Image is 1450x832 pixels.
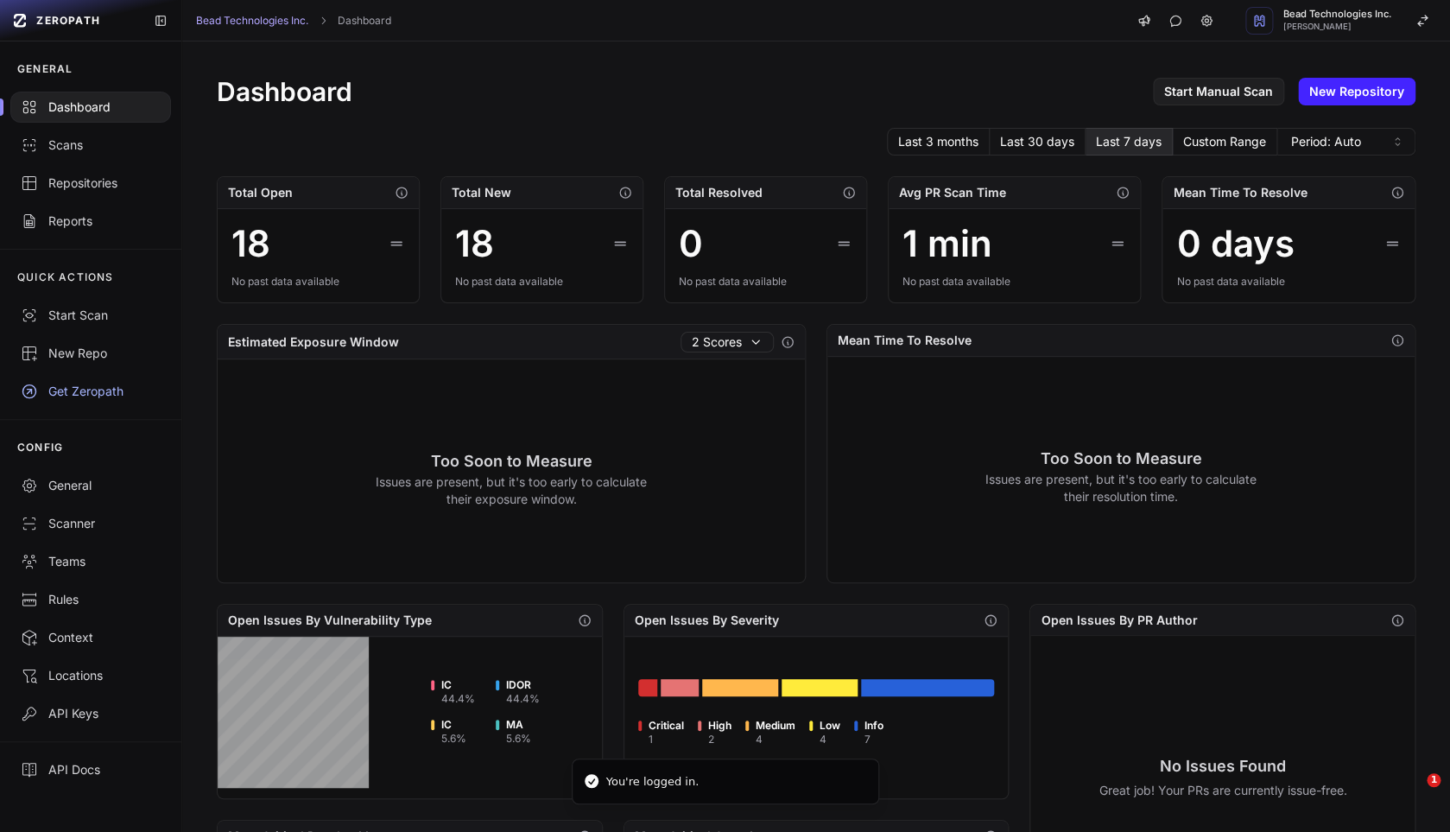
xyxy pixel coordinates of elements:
div: 5.6 % [441,732,466,746]
div: Scanner [21,515,161,532]
h3: Too Soon to Measure [375,449,647,473]
div: 0 days [1176,223,1294,264]
span: MA [506,718,531,732]
div: 7 [864,733,883,746]
div: 2 [708,733,731,746]
a: ZEROPATH [7,7,140,35]
div: No past data available [902,275,1127,289]
div: Start Scan [21,307,161,324]
div: Teams [21,553,161,570]
div: Context [21,629,161,646]
h2: Mean Time To Resolve [1173,184,1307,201]
div: Rules [21,591,161,608]
span: 1 [1427,773,1441,787]
div: No past data available [455,275,629,289]
span: Critical [649,719,684,733]
button: 2 Scores [681,332,774,352]
p: GENERAL [17,62,73,76]
h2: Total New [452,184,511,201]
p: CONFIG [17,441,63,454]
div: Go to issues list [702,679,778,696]
button: Last 3 months [887,128,990,156]
span: [PERSON_NAME] [1283,22,1391,31]
div: Reports [21,213,161,230]
div: 0 [679,223,703,264]
h2: Open Issues By Severity [635,612,779,629]
iframe: Intercom live chat [1391,773,1433,815]
span: High [708,719,731,733]
div: Get Zeropath [21,383,161,400]
div: General [21,477,161,494]
div: Dashboard [21,98,161,116]
p: Issues are present, but it's too early to calculate their exposure window. [375,473,647,508]
h1: Dashboard [217,76,352,107]
h2: Total Open [228,184,293,201]
span: IC [441,718,466,732]
div: No past data available [679,275,852,289]
h2: Avg PR Scan Time [899,184,1006,201]
h2: Total Resolved [675,184,763,201]
div: Go to issues list [861,679,994,696]
a: New Repository [1298,78,1415,105]
div: New Repo [21,345,161,362]
div: 44.4 % [441,692,475,706]
div: Go to issues list [638,679,657,696]
div: No past data available [231,275,405,289]
div: Repositories [21,175,161,192]
span: ZEROPATH [36,14,100,28]
p: Great job! Your PRs are currently issue-free. [1099,782,1346,799]
div: 1 [649,733,684,746]
div: 44.4 % [506,692,540,706]
button: Last 7 days [1086,128,1173,156]
div: Go to issues list [782,679,858,696]
div: You're logged in. [606,773,700,791]
h2: Open Issues By Vulnerability Type [228,612,432,629]
h2: Open Issues By PR Author [1041,612,1197,629]
a: Bead Technologies Inc. [196,14,308,28]
span: Medium [756,719,795,733]
p: QUICK ACTIONS [17,270,114,284]
div: 5.6 % [506,732,531,746]
div: 18 [455,223,494,264]
span: IC [441,678,475,692]
svg: caret sort, [1390,135,1404,149]
h3: Too Soon to Measure [985,447,1257,471]
a: Start Manual Scan [1153,78,1284,105]
div: 4 [820,733,840,746]
span: IDOR [506,678,540,692]
span: Period: Auto [1291,133,1361,150]
span: Info [864,719,883,733]
a: Dashboard [338,14,391,28]
div: No past data available [1176,275,1401,289]
div: 4 [756,733,795,746]
div: Go to issues list [661,679,699,696]
button: Last 30 days [990,128,1086,156]
span: Low [820,719,840,733]
div: API Keys [21,705,161,722]
div: 1 min [902,223,992,264]
div: API Docs [21,761,161,778]
div: Locations [21,667,161,684]
div: 18 [231,223,270,264]
button: Custom Range [1173,128,1277,156]
nav: breadcrumb [196,14,391,28]
h2: Mean Time To Resolve [838,332,972,349]
svg: chevron right, [317,15,329,27]
h2: Estimated Exposure Window [228,333,399,351]
span: Bead Technologies Inc. [1283,10,1391,19]
p: Issues are present, but it's too early to calculate their resolution time. [985,471,1257,505]
h3: No Issues Found [1099,754,1346,778]
div: Scans [21,137,161,154]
